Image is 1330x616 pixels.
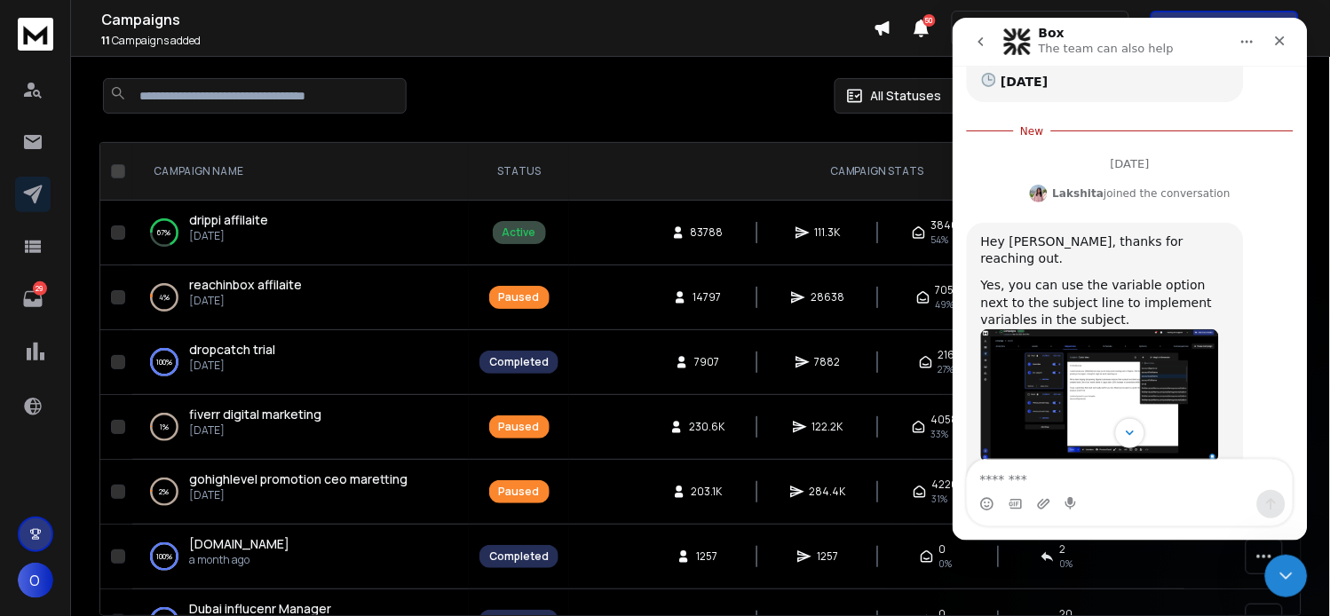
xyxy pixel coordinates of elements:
p: All Statuses [871,87,942,105]
button: O [18,563,53,598]
div: Completed [489,355,549,369]
button: Gif picker [56,479,70,494]
span: 7907 [694,355,719,369]
span: 83788 [691,225,724,240]
span: gohighlevel promotion ceo maretting [189,470,408,487]
span: 50 [923,14,936,27]
button: Emoji picker [28,479,42,494]
span: 0 [939,542,946,557]
a: dropcatch trial [189,341,275,359]
td: 4%reachinbox affilaite[DATE] [132,265,469,330]
span: 1257 [817,549,838,564]
iframe: Intercom live chat [1265,555,1308,597]
span: 111.3K [815,225,841,240]
p: 100 % [156,353,172,371]
div: Paused [499,420,540,434]
span: 0 % [939,557,953,571]
span: reachinbox affilaite [189,276,302,293]
span: 7052 [936,283,961,297]
a: [DOMAIN_NAME] [189,535,289,553]
span: 38464 [931,218,966,233]
span: 1257 [696,549,717,564]
span: drippi affilaite [189,211,268,228]
div: Completed [489,549,549,564]
span: 2161 [938,348,959,362]
span: dropcatch trial [189,341,275,358]
span: 230.6K [689,420,724,434]
p: Campaigns added [101,34,874,48]
p: [DATE] [189,488,408,502]
a: drippi affilaite [189,211,268,229]
span: 11 [101,33,110,48]
th: STATUS [469,143,569,201]
th: CAMPAIGN STATS [569,143,1185,201]
p: [DATE] [189,294,302,308]
p: 29 [33,281,47,296]
iframe: Intercom live chat [953,18,1308,541]
span: 28638 [811,290,844,304]
button: Send a message… [305,472,333,501]
a: fiverr digital marketing [189,406,321,423]
p: 100 % [156,548,172,565]
p: a month ago [189,553,289,567]
p: [DATE] [189,423,321,438]
div: Hey [PERSON_NAME], thanks for reaching out. [28,216,277,250]
a: 29 [15,281,51,317]
button: Get Free Credits [1151,11,1299,46]
span: 54 % [931,233,949,247]
td: 100%[DOMAIN_NAME]a month ago [132,525,469,589]
p: 67 % [158,224,171,241]
span: 27 % [938,362,954,376]
span: 203.1K [692,485,723,499]
td: 100%dropcatch trial[DATE] [132,330,469,395]
a: gohighlevel promotion ceo maretting [189,470,408,488]
span: fiverr digital marketing [189,406,321,423]
textarea: Message… [15,442,340,472]
h1: Campaigns [101,9,874,30]
span: 42202 [932,478,965,492]
td: 67%drippi affilaite[DATE] [132,201,469,265]
span: 0 % [1060,557,1073,571]
div: Hey [PERSON_NAME], thanks for reaching out.Yes, you can use the variable option next to the subje... [14,205,291,567]
button: Scroll to bottom [162,400,193,430]
span: 284.4K [810,485,846,499]
span: 31 % [932,492,948,506]
span: 33 % [931,427,949,441]
th: CAMPAIGN NAME [132,143,469,201]
div: Lakshita says… [14,205,341,606]
span: 49 % [936,297,954,312]
div: Yes, you can use the variable option next to the subject line to implement variables in the subject. [28,259,277,312]
img: logo [18,18,53,51]
p: [DATE] [189,229,268,243]
div: Active [503,225,536,240]
div: Paused [499,290,540,304]
p: [DATE] [189,359,275,373]
span: [DOMAIN_NAME] [189,535,289,552]
button: Upload attachment [84,479,99,494]
td: 2%gohighlevel promotion ceo maretting[DATE] [132,460,469,525]
a: reachinbox affilaite [189,276,302,294]
button: Start recording [113,479,127,494]
p: 4 % [159,288,170,306]
span: 14797 [693,290,721,304]
p: 1 % [160,418,169,436]
p: 2 % [160,483,170,501]
span: 2 [1060,542,1066,557]
div: Paused [499,485,540,499]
